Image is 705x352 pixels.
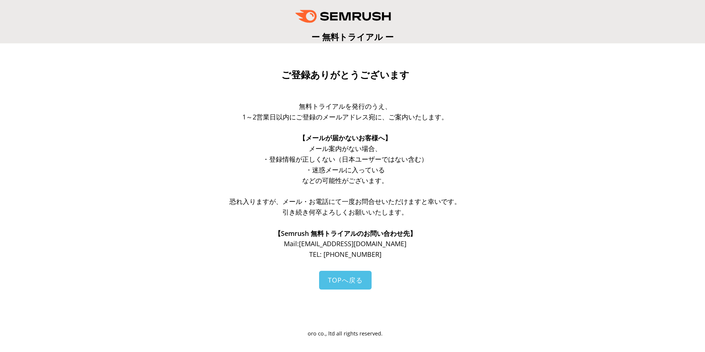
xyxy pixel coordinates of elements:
[282,208,408,216] span: 引き続き何卒よろしくお願いいたします。
[263,155,428,164] span: ・登録情報が正しくない（日本ユーザーではない含む）
[281,69,409,80] span: ご登録ありがとうございます
[309,250,382,259] span: TEL: [PHONE_NUMBER]
[274,229,416,238] span: 【Semrush 無料トライアルのお問い合わせ先】
[309,144,382,153] span: メール案内がない場合、
[284,239,406,248] span: Mail: [EMAIL_ADDRESS][DOMAIN_NAME]
[328,276,363,284] span: TOPへ戻る
[299,102,391,111] span: 無料トライアルを発行のうえ、
[311,31,394,43] span: ー 無料トライアル ー
[229,197,461,206] span: 恐れ入りますが、メール・お電話にて一度お問合せいただけますと幸いです。
[308,330,383,337] span: oro co., ltd all rights reserved.
[319,271,372,290] a: TOPへ戻る
[242,112,448,121] span: 1～2営業日以内にご登録のメールアドレス宛に、ご案内いたします。
[305,165,385,174] span: ・迷惑メールに入っている
[299,133,391,142] span: 【メールが届かないお客様へ】
[302,176,388,185] span: などの可能性がございます。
